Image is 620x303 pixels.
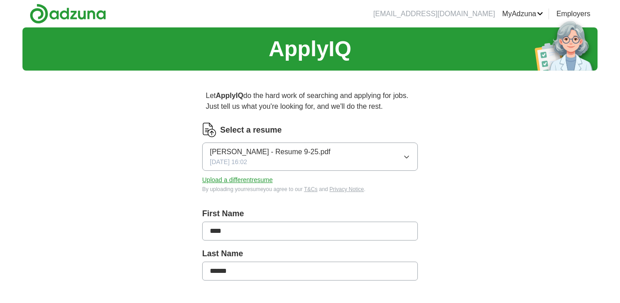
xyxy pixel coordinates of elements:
[30,4,106,24] img: Adzuna logo
[373,9,495,19] li: [EMAIL_ADDRESS][DOMAIN_NAME]
[329,186,364,192] a: Privacy Notice
[202,248,418,260] label: Last Name
[216,92,243,99] strong: ApplyIQ
[202,123,217,137] img: CV Icon
[304,186,318,192] a: T&Cs
[556,9,590,19] a: Employers
[220,124,282,136] label: Select a resume
[269,33,351,65] h1: ApplyIQ
[210,157,247,167] span: [DATE] 16:02
[202,175,273,185] button: Upload a differentresume
[202,87,418,116] p: Let do the hard work of searching and applying for jobs. Just tell us what you're looking for, an...
[202,143,418,171] button: [PERSON_NAME] - Resume 9-25.pdf[DATE] 16:02
[202,185,418,193] div: By uploading your resume you agree to our and .
[502,9,544,19] a: MyAdzuna
[210,147,331,157] span: [PERSON_NAME] - Resume 9-25.pdf
[202,208,418,220] label: First Name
